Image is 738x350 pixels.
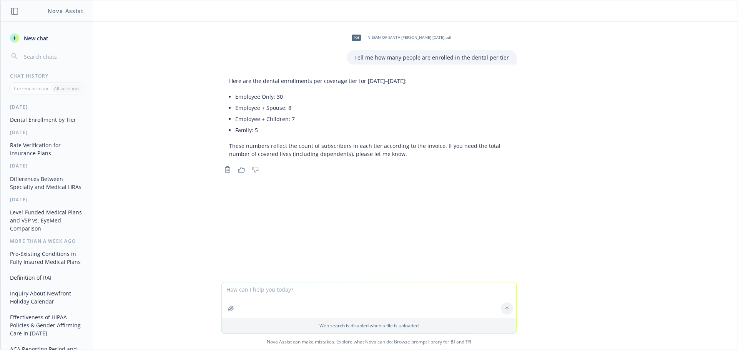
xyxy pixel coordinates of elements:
[235,113,509,124] li: Employee + Children: 7
[224,166,231,173] svg: Copy to clipboard
[7,31,86,45] button: New chat
[7,173,86,193] button: Differences Between Specialty and Medical HRAs
[54,85,80,92] p: All accounts
[7,247,86,268] button: Pre-Existing Conditions in Fully Insured Medical Plans
[48,7,84,15] h1: Nova Assist
[450,338,455,345] a: BI
[7,139,86,159] button: Rate Verification for Insurance Plans
[1,129,93,136] div: [DATE]
[14,85,48,92] p: Current account
[235,102,509,113] li: Employee + Spouse: 8
[7,311,86,340] button: Effectiveness of HIPAA Policies & Gender Affirming Care in [DATE]
[352,35,361,40] span: pdf
[22,51,83,62] input: Search chats
[22,34,48,42] span: New chat
[7,287,86,308] button: Inquiry About Newfront Holiday Calendar
[465,338,471,345] a: TR
[1,104,93,110] div: [DATE]
[7,271,86,284] button: Definition of RAF
[1,163,93,169] div: [DATE]
[367,35,451,40] span: NISSAN OF SANTA [PERSON_NAME] [DATE].pdf
[7,206,86,235] button: Level-Funded Medical Plans and VSP vs. EyeMed Comparison
[1,196,93,203] div: [DATE]
[229,77,509,85] p: Here are the dental enrollments per coverage tier for [DATE]–[DATE]:
[347,28,453,47] div: pdfNISSAN OF SANTA [PERSON_NAME] [DATE].pdf
[226,322,512,329] p: Web search is disabled when a file is uploaded
[1,73,93,79] div: Chat History
[354,53,509,61] p: Tell me how many people are enrolled in the dental per tier
[229,142,509,158] p: These numbers reflect the count of subscribers in each tier according to the invoice. If you need...
[1,238,93,244] div: More than a week ago
[7,113,86,126] button: Dental Enrollment by Tier
[235,91,509,102] li: Employee Only: 30
[3,334,735,350] span: Nova Assist can make mistakes. Explore what Nova can do: Browse prompt library for and
[235,124,509,136] li: Family: 5
[249,164,261,175] button: Thumbs down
